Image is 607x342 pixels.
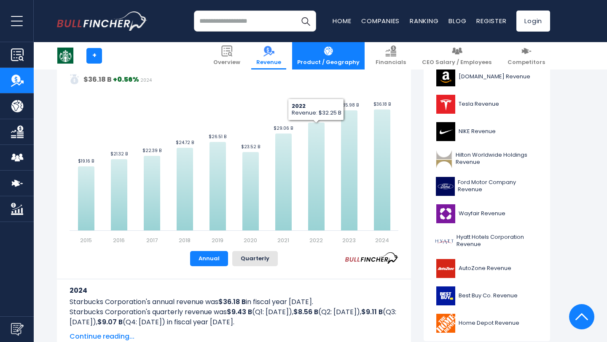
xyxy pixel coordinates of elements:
[307,114,326,120] text: $32.25 B
[70,285,398,296] h3: 2024
[430,147,544,171] a: Hilton Worldwide Holdings Revenue
[435,150,453,168] img: HLT logo
[516,11,550,32] a: Login
[435,67,456,86] img: AMZN logo
[435,95,456,114] img: TSLA logo
[209,134,226,140] text: $26.51 B
[212,236,223,244] text: 2019
[293,307,318,317] b: $8.56 B
[361,16,400,25] a: Companies
[342,236,356,244] text: 2023
[292,42,365,69] a: Product / Geography
[435,314,456,333] img: HD logo
[97,317,123,327] b: $9.07 B
[110,151,128,157] text: $21.32 B
[309,236,323,244] text: 2022
[78,158,94,164] text: $19.16 B
[113,236,125,244] text: 2016
[435,259,456,278] img: AZO logo
[251,42,286,69] a: Revenue
[213,59,240,66] span: Overview
[410,16,438,25] a: Ranking
[256,59,281,66] span: Revenue
[435,204,456,223] img: W logo
[232,251,278,266] button: Quarterly
[179,236,191,244] text: 2018
[333,16,351,25] a: Home
[435,286,456,305] img: BBY logo
[146,236,158,244] text: 2017
[417,42,497,69] a: CEO Salary / Employees
[435,232,454,251] img: H logo
[430,65,544,88] a: [DOMAIN_NAME] Revenue
[435,122,456,141] img: NKE logo
[449,16,466,25] a: Blog
[80,236,92,244] text: 2015
[508,59,545,66] span: Competitors
[57,48,73,64] img: SBUX logo
[371,42,411,69] a: Financials
[376,59,406,66] span: Financials
[430,257,544,280] a: AutoZone Revenue
[430,312,544,335] a: Home Depot Revenue
[430,230,544,253] a: Hyatt Hotels Corporation Revenue
[70,74,80,84] img: addasd
[435,177,455,196] img: F logo
[208,42,245,69] a: Overview
[190,251,228,266] button: Annual
[241,144,260,150] text: $23.52 B
[373,101,391,107] text: $36.18 B
[244,236,257,244] text: 2020
[57,11,148,31] img: bullfincher logo
[140,77,152,83] span: 2024
[274,125,293,131] text: $29.06 B
[361,307,383,317] b: $9.11 B
[86,48,102,64] a: +
[430,202,544,225] a: Wayfair Revenue
[142,147,161,154] text: $22.39 B
[113,75,139,84] strong: +0.56%
[502,42,550,69] a: Competitors
[277,236,289,244] text: 2021
[227,307,252,317] b: $9.43 B
[70,55,398,244] svg: Starbucks Corporation's Revenue Trend
[70,307,398,327] p: Starbucks Corporation's quarterly revenue was (Q1: [DATE]), (Q2: [DATE]), (Q3: [DATE]), (Q4: [DAT...
[430,93,544,116] a: Tesla Revenue
[176,139,194,146] text: $24.72 B
[422,59,492,66] span: CEO Salary / Employees
[297,59,360,66] span: Product / Geography
[295,11,316,32] button: Search
[57,11,148,31] a: Go to homepage
[83,75,112,84] strong: $36.18 B
[375,236,389,244] text: 2024
[430,120,544,143] a: NIKE Revenue
[70,331,398,342] span: Continue reading...
[218,297,246,307] b: $36.18 B
[430,284,544,307] a: Best Buy Co. Revenue
[476,16,506,25] a: Register
[70,297,398,307] p: Starbucks Corporation's annual revenue was in fiscal year [DATE].
[340,102,359,108] text: $35.98 B
[430,175,544,198] a: Ford Motor Company Revenue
